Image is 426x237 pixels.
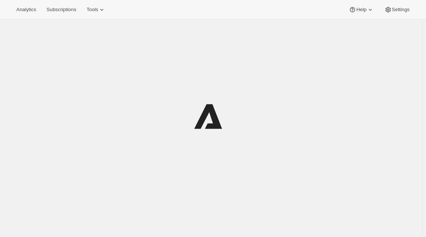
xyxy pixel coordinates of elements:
button: Help [344,4,378,15]
button: Settings [380,4,414,15]
span: Help [356,7,366,13]
button: Tools [82,4,110,15]
span: Analytics [16,7,36,13]
button: Analytics [12,4,40,15]
span: Subscriptions [46,7,76,13]
span: Tools [87,7,98,13]
button: Subscriptions [42,4,81,15]
span: Settings [392,7,410,13]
